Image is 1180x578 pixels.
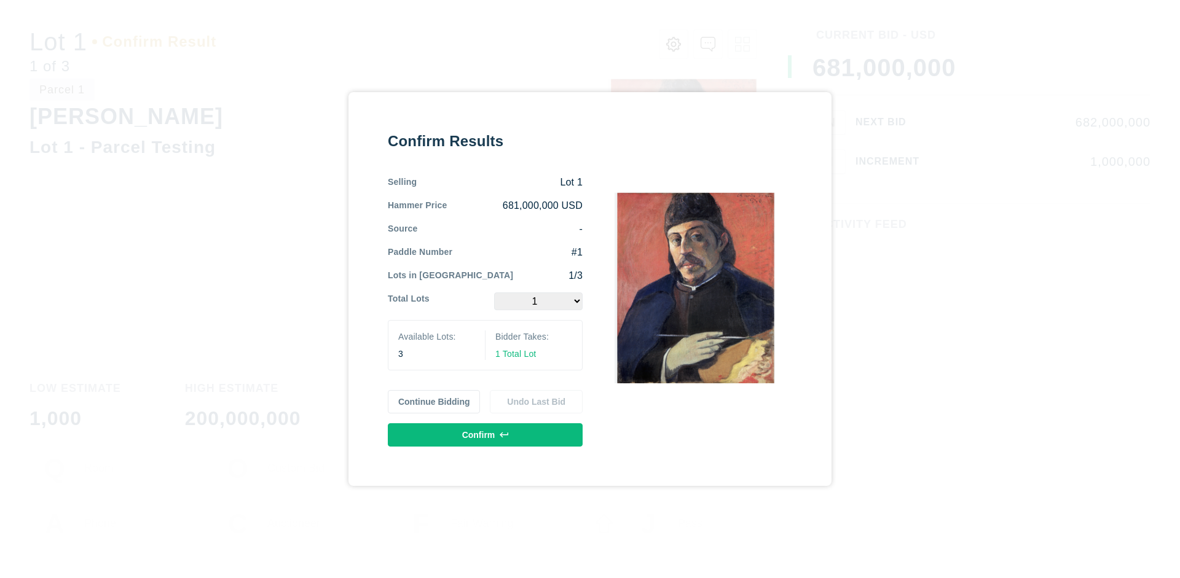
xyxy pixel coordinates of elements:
button: Undo Last Bid [490,390,583,413]
button: Confirm [388,423,583,447]
div: Confirm Results [388,131,583,151]
div: Lot 1 [417,176,583,189]
div: 1/3 [513,269,583,283]
div: #1 [452,246,583,259]
div: Source [388,222,418,236]
div: 3 [398,348,475,360]
div: Available Lots: [398,330,475,343]
button: Continue Bidding [388,390,481,413]
span: 1 Total Lot [495,349,536,359]
div: Bidder Takes: [495,330,572,343]
div: Hammer Price [388,199,447,213]
div: Selling [388,176,417,189]
div: Lots in [GEOGRAPHIC_DATA] [388,269,513,283]
div: 681,000,000 USD [447,199,583,213]
div: - [418,222,583,236]
div: Total Lots [388,292,430,310]
div: Paddle Number [388,246,452,259]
